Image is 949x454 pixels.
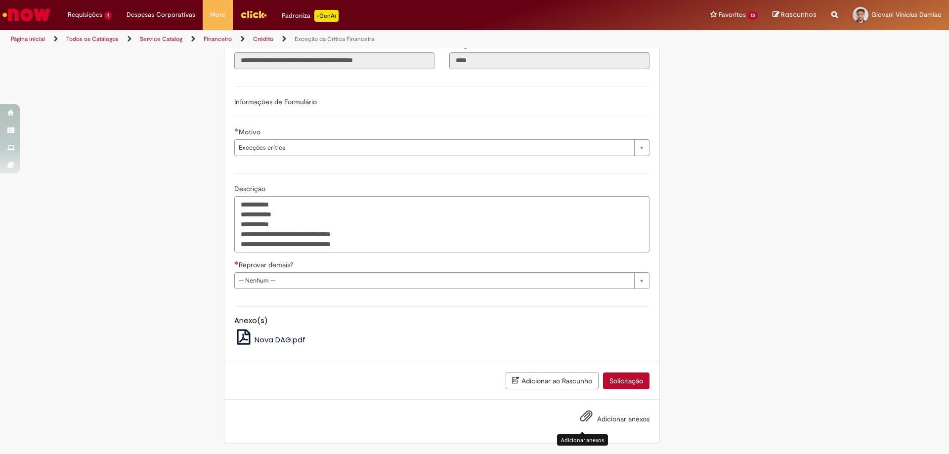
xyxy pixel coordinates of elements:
[1,5,52,25] img: ServiceNow
[295,35,374,43] a: Exceção da Crítica Financeira
[240,7,267,22] img: click_logo_yellow_360x200.png
[597,415,649,424] span: Adicionar anexos
[210,10,225,20] span: More
[234,334,306,345] a: Nova DAG.pdf
[239,260,295,269] span: Reprovar demais?
[239,140,629,156] span: Exceções crítica
[234,97,317,106] label: Informações de Formulário
[66,35,119,43] a: Todos os Catálogos
[234,317,649,325] h5: Anexo(s)
[239,127,262,136] span: Motivo
[557,434,608,446] div: Adicionar anexos
[234,196,649,252] textarea: Descrição
[234,184,267,193] span: Descrição
[204,35,232,43] a: Financeiro
[773,10,817,20] a: Rascunhos
[748,11,758,20] span: 13
[871,10,942,19] span: Giovani Vinicius Damiao
[104,11,112,20] span: 1
[253,35,273,43] a: Crédito
[449,52,649,69] input: Código da Unidade
[68,10,102,20] span: Requisições
[781,10,817,19] span: Rascunhos
[239,273,629,289] span: -- Nenhum --
[140,35,182,43] a: Service Catalog
[7,30,625,48] ul: Trilhas de página
[282,10,339,22] div: Padroniza
[127,10,195,20] span: Despesas Corporativas
[719,10,746,20] span: Favoritos
[11,35,45,43] a: Página inicial
[314,10,339,22] p: +GenAi
[603,372,649,389] button: Solicitação
[506,372,599,389] button: Adicionar ao Rascunho
[449,41,510,49] span: Somente leitura - Código da Unidade
[234,261,239,265] span: Necessários
[234,52,434,69] input: Título
[255,334,305,345] span: Nova DAG.pdf
[234,41,254,49] span: Somente leitura - Título
[577,407,595,430] button: Adicionar anexos
[234,128,239,132] span: Obrigatório Preenchido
